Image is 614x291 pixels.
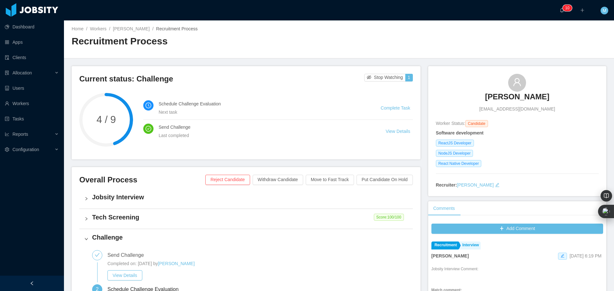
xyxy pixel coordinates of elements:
[5,147,9,152] i: icon: setting
[580,8,585,12] i: icon: plus
[12,147,39,152] span: Configuration
[84,197,88,201] i: icon: right
[159,109,365,116] div: Next task
[79,115,133,125] span: 4 / 9
[357,175,413,185] button: Put Candidate On Hold
[107,273,142,278] a: View Details
[79,209,413,229] div: icon: rightTech Screening
[565,5,567,11] p: 1
[436,182,457,188] strong: Recruiter:
[465,120,488,127] span: Candidate
[457,182,494,188] a: [PERSON_NAME]
[253,175,303,185] button: Withdraw Candidate
[567,5,570,11] p: 0
[72,26,83,31] a: Home
[479,106,555,112] span: [EMAIL_ADDRESS][DOMAIN_NAME]
[306,175,354,185] button: Move to Fast Track
[5,20,59,33] a: icon: pie-chartDashboard
[431,224,603,234] button: icon: plusAdd Comment
[405,74,413,81] button: 1
[109,26,110,31] span: /
[374,214,404,221] span: Score: 100 /100
[570,253,602,258] span: [DATE] 6:19 PM
[84,217,88,221] i: icon: right
[79,229,413,249] div: icon: rightChallenge
[436,130,484,135] strong: Software development
[86,26,87,31] span: /
[5,71,9,75] i: icon: solution
[79,175,205,185] h3: Overall Process
[436,121,465,126] span: Worker Status:
[12,132,28,137] span: Reports
[5,82,59,95] a: icon: robotUsers
[113,26,150,31] a: [PERSON_NAME]
[92,193,408,202] h4: Jobsity Interview
[485,92,549,102] h3: [PERSON_NAME]
[92,213,408,222] h4: Tech Screening
[513,78,522,87] i: icon: user
[436,150,473,157] span: NodeJS Developer
[107,250,149,260] div: Send Challenge
[428,201,460,216] div: Comments
[495,183,500,187] i: icon: edit
[386,129,410,134] a: View Details
[72,35,339,48] h2: Recruitment Process
[560,8,564,12] i: icon: bell
[436,160,482,167] span: React Native Developer
[5,132,9,136] i: icon: line-chart
[5,36,59,49] a: icon: appstoreApps
[459,241,481,249] a: Interview
[431,241,459,249] a: Recruitment
[5,51,59,64] a: icon: auditClients
[159,100,365,107] h4: Schedule Challenge Evaluation
[159,132,370,139] div: Last completed
[107,270,142,280] button: View Details
[364,74,405,81] button: icon: eye-invisibleStop Watching
[156,26,198,31] span: Recruitment Process
[485,92,549,106] a: [PERSON_NAME]
[563,5,572,11] sup: 10
[5,112,59,125] a: icon: profileTasks
[84,237,88,241] i: icon: right
[79,74,364,84] h3: Current status: Challenge
[602,7,606,14] span: M
[79,189,413,209] div: icon: rightJobsity Interview
[152,26,153,31] span: /
[205,175,250,185] button: Reject Candidate
[436,140,474,147] span: ReactJS Developer
[158,261,195,266] a: [PERSON_NAME]
[381,105,410,111] a: Complete Task
[159,124,370,131] h4: Send Challenge
[146,126,151,132] i: icon: check-circle
[107,261,158,266] span: Completed on: [DATE] by
[561,254,564,258] i: icon: edit
[12,70,32,75] span: Allocation
[431,253,469,258] strong: [PERSON_NAME]
[90,26,106,31] a: Workers
[5,97,59,110] a: icon: userWorkers
[95,252,100,257] i: icon: check
[92,233,408,242] h4: Challenge
[146,103,151,108] i: icon: clock-circle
